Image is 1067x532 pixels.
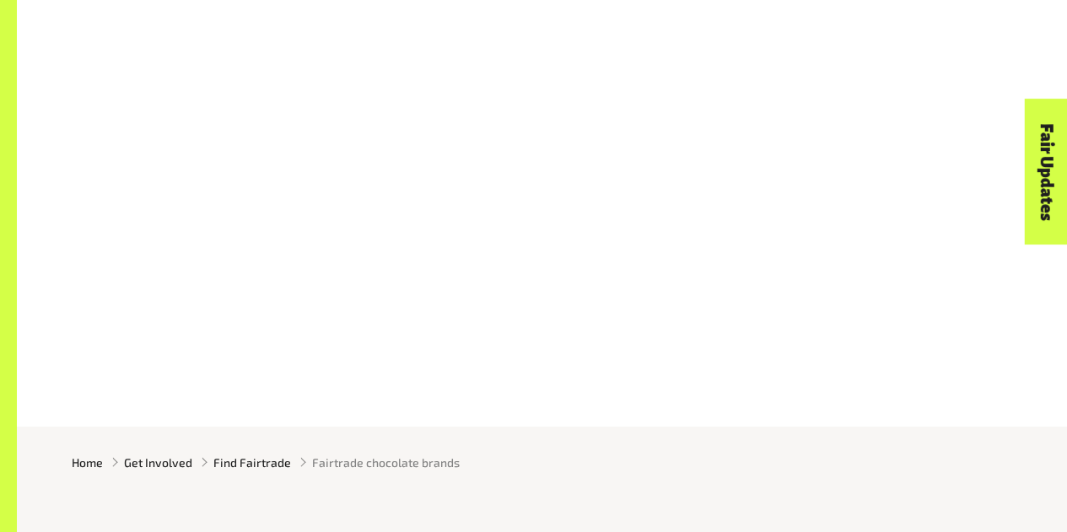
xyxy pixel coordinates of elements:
span: Fairtrade chocolate brands [312,454,460,471]
a: Get Involved [124,454,192,471]
a: Home [72,454,103,471]
a: Find Fairtrade [213,454,291,471]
